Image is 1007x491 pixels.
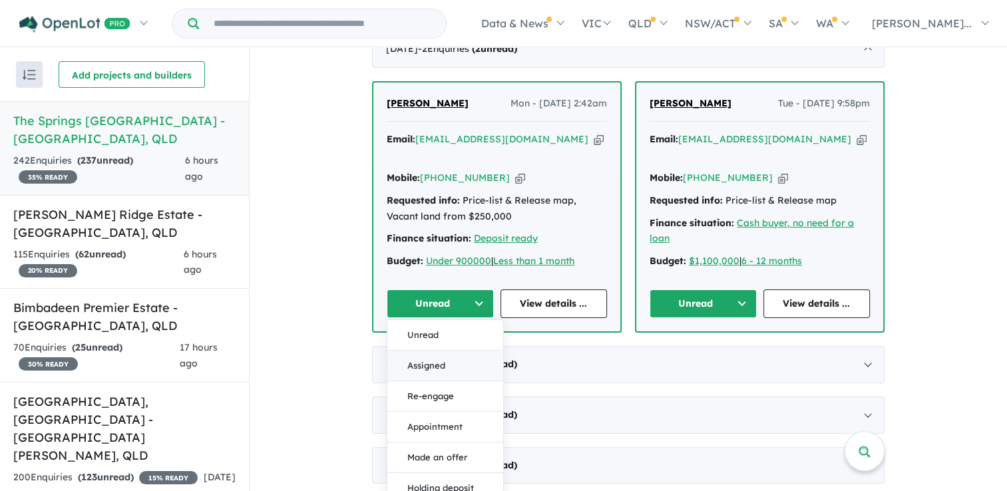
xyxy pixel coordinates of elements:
[650,133,678,145] strong: Email:
[387,412,503,442] button: Appointment
[13,206,236,242] h5: [PERSON_NAME] Ridge Estate - [GEOGRAPHIC_DATA] , QLD
[678,133,851,145] a: [EMAIL_ADDRESS][DOMAIN_NAME]
[387,351,503,381] button: Assigned
[180,341,218,369] span: 17 hours ago
[650,193,870,209] div: Price-list & Release map
[387,255,423,267] strong: Budget:
[650,217,734,229] strong: Finance situation:
[493,255,574,267] a: Less than 1 month
[778,96,870,112] span: Tue - [DATE] 9:58pm
[857,132,867,146] button: Copy
[387,97,469,109] span: [PERSON_NAME]
[387,289,494,318] button: Unread
[650,172,683,184] strong: Mobile:
[13,153,185,185] div: 242 Enquir ies
[650,253,870,269] div: |
[81,471,97,483] span: 123
[650,97,731,109] span: [PERSON_NAME]
[78,471,134,483] strong: ( unread)
[650,194,723,206] strong: Requested info:
[515,171,525,185] button: Copy
[475,43,481,55] span: 2
[19,16,130,33] img: Openlot PRO Logo White
[13,247,184,279] div: 115 Enquir ies
[13,470,198,486] div: 200 Enquir ies
[650,217,854,245] a: Cash buyer, no need for a loan
[202,9,443,38] input: Try estate name, suburb, builder or developer
[13,299,236,335] h5: Bimbadeen Premier Estate - [GEOGRAPHIC_DATA] , QLD
[872,17,972,30] span: [PERSON_NAME]...
[650,96,731,112] a: [PERSON_NAME]
[23,70,36,80] img: sort.svg
[13,112,236,148] h5: The Springs [GEOGRAPHIC_DATA] - [GEOGRAPHIC_DATA] , QLD
[59,61,205,88] button: Add projects and builders
[13,340,180,372] div: 70 Enquir ies
[372,346,885,383] div: [DATE]
[204,471,236,483] span: [DATE]
[741,255,802,267] a: 6 - 12 months
[501,289,608,318] a: View details ...
[75,248,126,260] strong: ( unread)
[415,133,588,145] a: [EMAIL_ADDRESS][DOMAIN_NAME]
[387,172,420,184] strong: Mobile:
[139,471,198,484] span: 15 % READY
[650,289,757,318] button: Unread
[372,447,885,484] div: [DATE]
[387,193,607,225] div: Price-list & Release map, Vacant land from $250,000
[79,248,89,260] span: 62
[594,132,604,146] button: Copy
[387,232,471,244] strong: Finance situation:
[13,393,236,464] h5: [GEOGRAPHIC_DATA], [GEOGRAPHIC_DATA] - [GEOGRAPHIC_DATA][PERSON_NAME] , QLD
[778,171,788,185] button: Copy
[420,172,510,184] a: [PHONE_NUMBER]
[683,172,773,184] a: [PHONE_NUMBER]
[387,320,503,351] button: Unread
[387,442,503,473] button: Made an offer
[650,255,686,267] strong: Budget:
[387,194,460,206] strong: Requested info:
[474,232,538,244] a: Deposit ready
[72,341,122,353] strong: ( unread)
[426,255,491,267] a: Under 900000
[372,31,885,68] div: [DATE]
[372,397,885,434] div: [DATE]
[19,264,77,277] span: 20 % READY
[763,289,871,318] a: View details ...
[19,170,77,184] span: 35 % READY
[387,381,503,412] button: Re-engage
[75,341,86,353] span: 25
[472,43,517,55] strong: ( unread)
[387,253,607,269] div: |
[387,96,469,112] a: [PERSON_NAME]
[184,248,217,276] span: 6 hours ago
[81,154,97,166] span: 237
[185,154,218,182] span: 6 hours ago
[77,154,133,166] strong: ( unread)
[689,255,739,267] a: $1,100,000
[387,133,415,145] strong: Email:
[19,357,78,371] span: 30 % READY
[418,43,517,55] span: - 2 Enquir ies
[510,96,607,112] span: Mon - [DATE] 2:42am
